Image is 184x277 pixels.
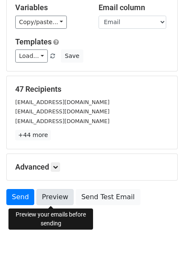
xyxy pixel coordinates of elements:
[15,49,48,63] a: Load...
[6,189,34,205] a: Send
[15,85,169,94] h5: 47 Recipients
[99,3,169,12] h5: Email column
[76,189,140,205] a: Send Test Email
[142,236,184,277] iframe: Chat Widget
[61,49,83,63] button: Save
[15,162,169,172] h5: Advanced
[15,108,110,115] small: [EMAIL_ADDRESS][DOMAIN_NAME]
[15,130,51,140] a: +44 more
[15,3,86,12] h5: Variables
[15,99,110,105] small: [EMAIL_ADDRESS][DOMAIN_NAME]
[36,189,74,205] a: Preview
[15,16,67,29] a: Copy/paste...
[8,208,93,230] div: Preview your emails before sending
[15,118,110,124] small: [EMAIL_ADDRESS][DOMAIN_NAME]
[15,37,52,46] a: Templates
